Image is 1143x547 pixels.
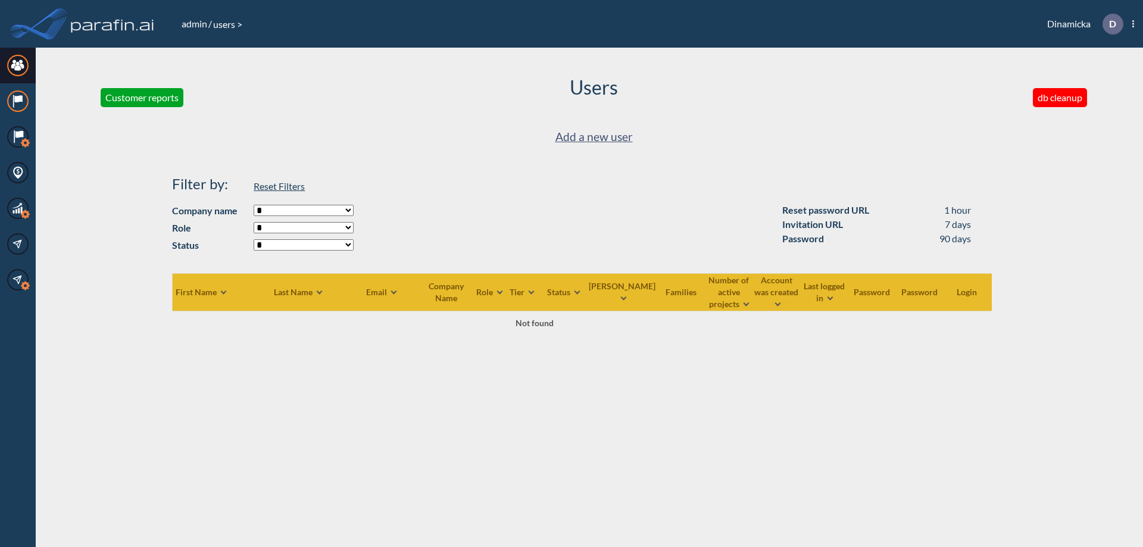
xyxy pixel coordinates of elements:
[172,311,897,335] td: Not found
[801,273,849,311] th: Last logged in
[945,217,971,232] div: 7 days
[505,273,541,311] th: Tier
[476,273,505,311] th: Role
[1109,18,1116,29] p: D
[68,12,157,36] img: logo
[172,221,248,235] strong: Role
[782,217,843,232] div: Invitation URL
[1033,88,1087,107] button: db cleanup
[944,203,971,217] div: 1 hour
[172,176,248,193] h4: Filter by:
[782,232,824,246] div: Password
[345,273,419,311] th: Email
[588,273,658,311] th: [PERSON_NAME]
[419,273,476,311] th: Company Name
[658,273,706,311] th: Families
[172,238,248,252] strong: Status
[254,180,305,192] span: Reset Filters
[706,273,754,311] th: Number of active projects
[939,232,971,246] div: 90 days
[273,273,345,311] th: Last Name
[1029,14,1134,35] div: Dinamicka
[754,273,801,311] th: Account was created
[180,18,208,29] a: admin
[570,76,618,99] h2: Users
[849,273,897,311] th: Password
[782,203,869,217] div: Reset password URL
[180,17,212,31] li: /
[172,204,248,218] strong: Company name
[897,273,944,311] th: Password
[212,18,243,30] span: users >
[172,273,273,311] th: First Name
[101,88,183,107] button: Customer reports
[541,273,588,311] th: Status
[555,127,633,147] a: Add a new user
[944,273,992,311] th: Login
